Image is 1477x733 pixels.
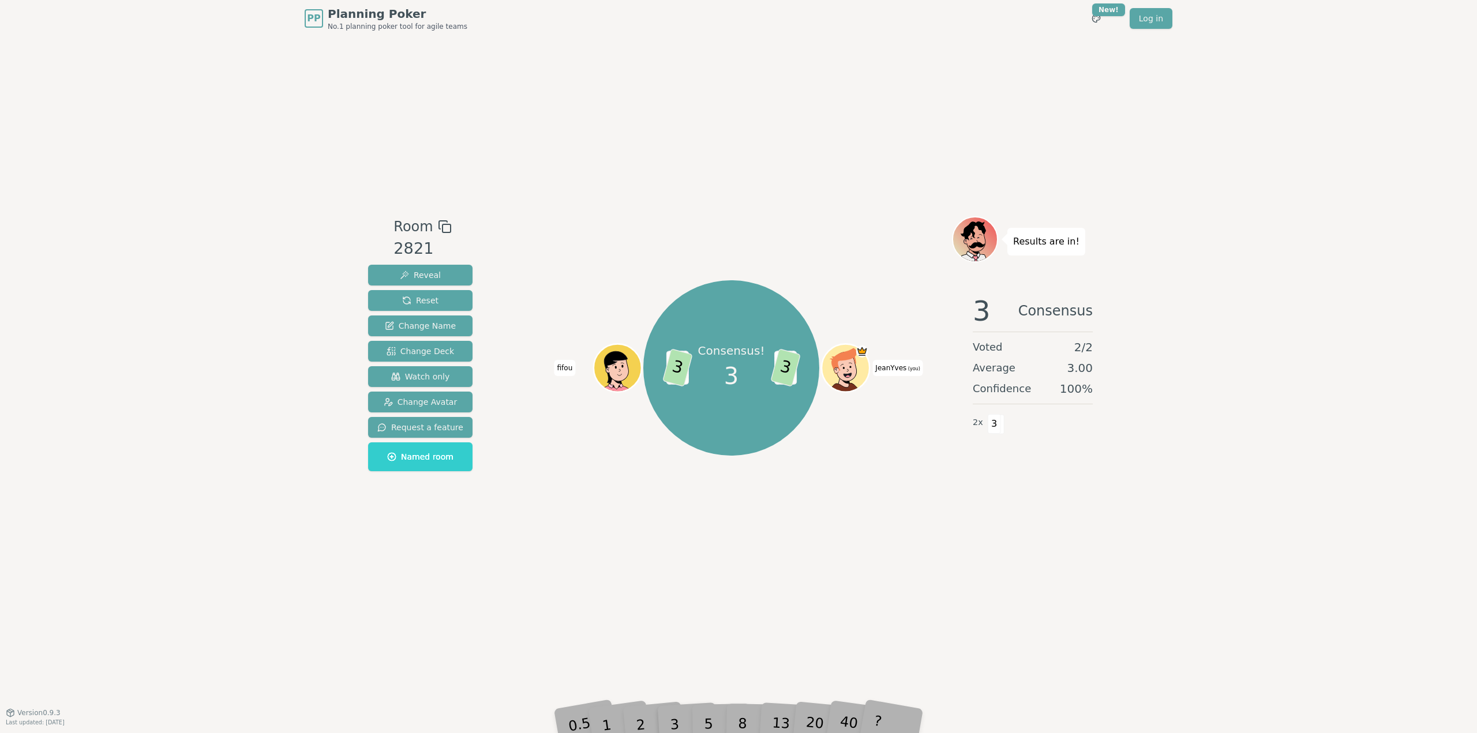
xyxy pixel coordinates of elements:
[385,320,456,332] span: Change Name
[872,360,923,376] span: Click to change your name
[328,6,467,22] span: Planning Poker
[906,366,920,371] span: (you)
[988,414,1001,434] span: 3
[973,360,1015,376] span: Average
[328,22,467,31] span: No.1 planning poker tool for agile teams
[387,345,454,357] span: Change Deck
[17,708,61,717] span: Version 0.9.3
[368,315,473,336] button: Change Name
[1092,3,1125,16] div: New!
[973,339,1003,355] span: Voted
[368,265,473,285] button: Reveal
[368,341,473,362] button: Change Deck
[856,345,868,358] span: JeanYves is the host
[698,343,765,359] p: Consensus!
[823,345,868,390] button: Click to change your avatar
[1086,8,1107,29] button: New!
[402,295,438,306] span: Reset
[393,216,433,237] span: Room
[770,348,801,387] span: 3
[1067,360,1093,376] span: 3.00
[368,366,473,387] button: Watch only
[1013,234,1079,250] p: Results are in!
[662,348,692,387] span: 3
[400,269,441,281] span: Reveal
[724,359,738,393] span: 3
[368,392,473,412] button: Change Avatar
[368,290,473,311] button: Reset
[1018,297,1093,325] span: Consensus
[973,297,991,325] span: 3
[305,6,467,31] a: PPPlanning PokerNo.1 planning poker tool for agile teams
[377,422,463,433] span: Request a feature
[368,442,473,471] button: Named room
[973,381,1031,397] span: Confidence
[1060,381,1093,397] span: 100 %
[6,719,65,726] span: Last updated: [DATE]
[368,417,473,438] button: Request a feature
[387,451,453,463] span: Named room
[307,12,320,25] span: PP
[554,360,576,376] span: Click to change your name
[973,416,983,429] span: 2 x
[6,708,61,717] button: Version0.9.3
[384,396,458,408] span: Change Avatar
[1074,339,1093,355] span: 2 / 2
[393,237,451,261] div: 2821
[1130,8,1172,29] a: Log in
[391,371,450,382] span: Watch only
